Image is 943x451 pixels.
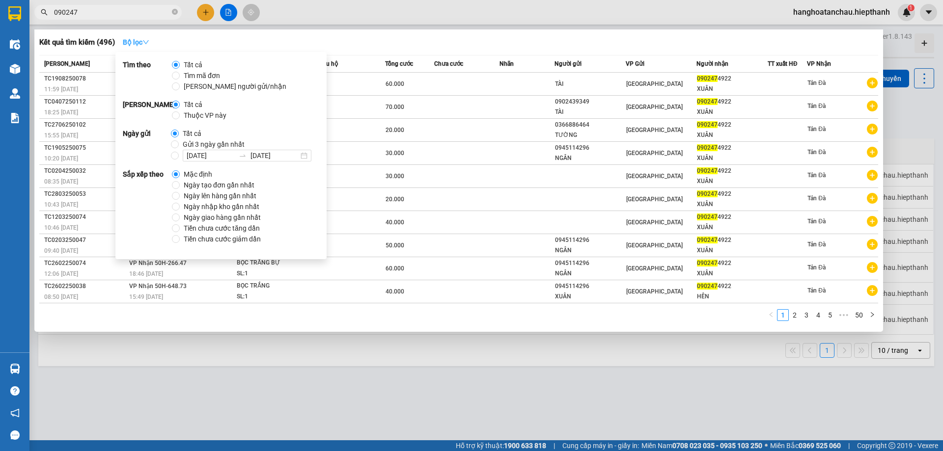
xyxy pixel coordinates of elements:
li: 50 [852,309,866,321]
div: XUÂN [697,245,767,256]
span: [GEOGRAPHIC_DATA] [626,219,683,226]
div: XUÂN [697,268,767,279]
span: plus-circle [867,124,878,134]
span: Tản Đà [807,195,826,202]
span: TT xuất HĐ [768,60,798,67]
span: Tản Đà [807,149,826,156]
div: TC2602250038 [44,281,126,292]
strong: Bộ lọc [123,38,149,46]
div: TC1905250075 [44,143,126,153]
span: notification [10,408,20,418]
span: Tản Đà [807,103,826,109]
img: warehouse-icon [10,88,20,99]
span: 30.000 [386,150,404,157]
span: Ngày giao hàng gần nhất [180,212,265,223]
span: Tản Đà [807,80,826,86]
span: Tản Đà [807,218,826,225]
span: [GEOGRAPHIC_DATA] [626,173,683,180]
div: XUÂN [697,130,767,140]
span: 10:43 [DATE] [44,201,78,208]
span: search [41,9,48,16]
span: Ngày lên hàng gần nhất [180,190,260,201]
span: left [768,312,774,318]
span: 08:50 [DATE] [44,293,78,300]
span: [GEOGRAPHIC_DATA] [626,104,683,110]
span: VP Nhận 50H-648.73 [129,283,187,290]
div: SL: 1 [237,292,310,302]
span: Tản Đà [807,126,826,133]
div: 0945114296 [555,235,625,245]
li: 1 [777,309,789,321]
span: VP Nhận [807,60,831,67]
div: XUÂN [697,176,767,186]
span: 18:25 [DATE] [44,109,78,116]
strong: Tìm theo [123,59,172,92]
span: 090247 [697,283,718,290]
span: Ngày nhập kho gần nhất [180,201,263,212]
img: warehouse-icon [10,39,20,50]
span: plus-circle [867,216,878,227]
button: Bộ lọcdown [115,34,157,50]
span: Gửi 3 ngày gần nhất [179,139,249,150]
span: [GEOGRAPHIC_DATA] [626,288,683,295]
div: BỌC TRẮNG [237,281,310,292]
span: [GEOGRAPHIC_DATA] [626,80,683,87]
div: TÀI [555,79,625,89]
div: XUÂN [697,153,767,163]
span: [PERSON_NAME] người gửi/nhận [180,81,290,92]
span: Ngày tạo đơn gần nhất [180,180,258,190]
li: 3 [801,309,812,321]
div: NGÂN [555,268,625,279]
a: 5 [825,310,835,320]
input: Tìm tên, số ĐT hoặc mã đơn [54,7,170,18]
span: 20.000 [386,127,404,133]
span: close-circle [172,8,178,17]
span: plus-circle [867,147,878,158]
span: [PERSON_NAME] [44,60,90,67]
div: SL: 1 [237,268,310,279]
div: 4922 [697,212,767,222]
span: 60.000 [386,265,404,272]
span: 40.000 [386,288,404,295]
span: Thuộc VP này [180,110,230,121]
span: 15:49 [DATE] [129,293,163,300]
span: VP Nhận 50H-266.47 [129,260,187,266]
div: 4922 [697,281,767,292]
span: [GEOGRAPHIC_DATA] [626,196,683,203]
span: to [239,152,247,159]
span: 10:20 [DATE] [44,155,78,162]
span: Tiền chưa cước giảm dần [180,234,265,244]
div: 4922 [697,189,767,199]
span: Tất cả [180,59,206,70]
span: message [10,430,20,440]
div: XUÂN [697,199,767,210]
div: TÀI [555,107,625,117]
button: right [866,309,878,321]
span: Mặc định [180,169,216,180]
span: Tiền chưa cước tăng dần [180,223,264,234]
div: 0366886464 [555,120,625,130]
div: 0945114296 [555,258,625,268]
a: 1 [777,310,788,320]
span: plus-circle [867,262,878,273]
li: 4 [812,309,824,321]
div: 4922 [697,74,767,84]
div: XUÂN [697,107,767,117]
span: 12:06 [DATE] [44,270,78,277]
span: plus-circle [867,170,878,181]
div: TƯỜNG [555,130,625,140]
span: 30.000 [386,173,404,180]
span: 15:55 [DATE] [44,132,78,139]
strong: Sắp xếp theo [123,169,172,244]
span: plus-circle [867,193,878,204]
div: 0945114296 [555,281,625,292]
span: 090247 [697,121,718,128]
div: TC1908250078 [44,74,126,84]
img: warehouse-icon [10,364,20,374]
span: plus-circle [867,101,878,111]
div: TC2803250053 [44,189,126,199]
span: Tất cả [180,99,206,110]
span: Nhãn [499,60,514,67]
span: [GEOGRAPHIC_DATA] [626,265,683,272]
div: 4922 [697,143,767,153]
